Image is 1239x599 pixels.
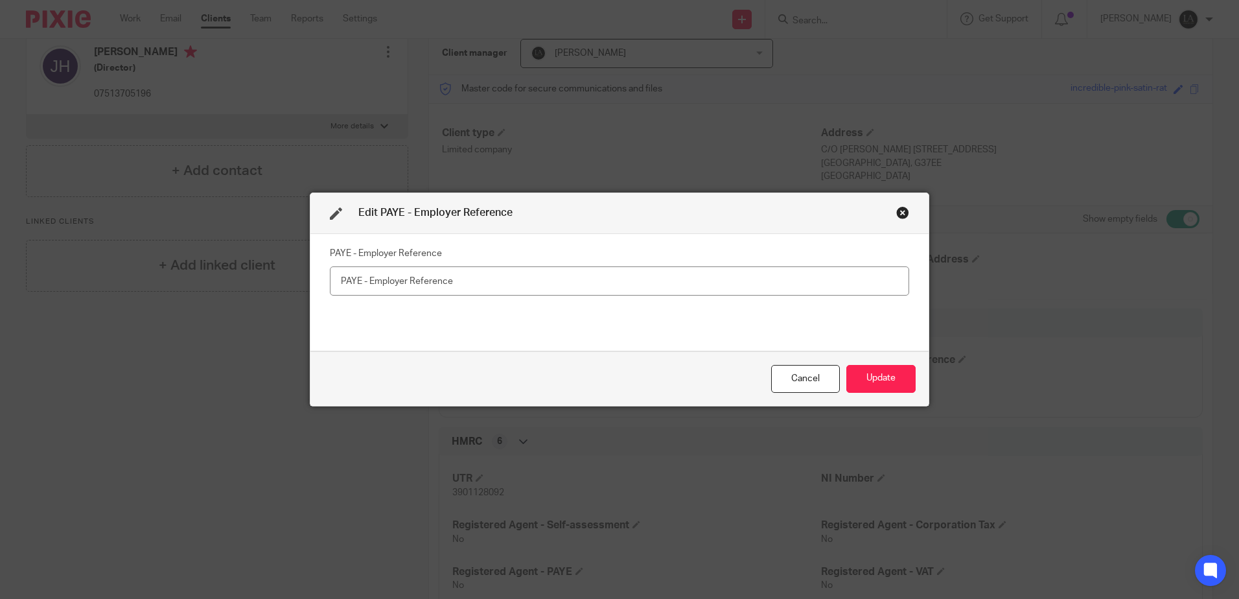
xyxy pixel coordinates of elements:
[846,365,916,393] button: Update
[358,207,513,218] span: Edit PAYE - Employer Reference
[771,365,840,393] div: Close this dialog window
[896,206,909,219] div: Close this dialog window
[330,247,442,260] label: PAYE - Employer Reference
[330,266,909,296] input: PAYE - Employer Reference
